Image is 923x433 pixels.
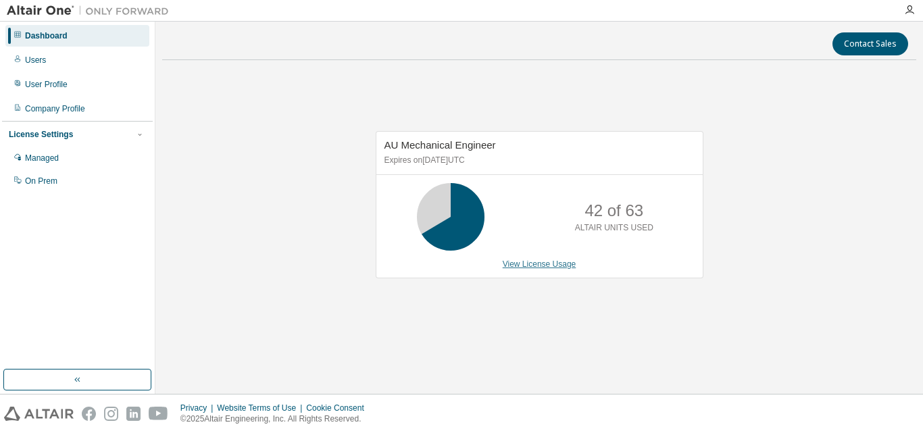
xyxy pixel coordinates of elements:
div: Users [25,55,46,66]
p: Expires on [DATE] UTC [384,155,691,166]
img: facebook.svg [82,407,96,421]
div: Managed [25,153,59,163]
img: Altair One [7,4,176,18]
span: AU Mechanical Engineer [384,139,496,151]
div: Cookie Consent [306,403,372,413]
div: Privacy [180,403,217,413]
a: View License Usage [503,259,576,269]
p: © 2025 Altair Engineering, Inc. All Rights Reserved. [180,413,372,425]
div: User Profile [25,79,68,90]
div: Website Terms of Use [217,403,306,413]
img: youtube.svg [149,407,168,421]
p: 42 of 63 [584,199,643,222]
div: Company Profile [25,103,85,114]
img: linkedin.svg [126,407,141,421]
div: License Settings [9,129,73,140]
img: instagram.svg [104,407,118,421]
button: Contact Sales [832,32,908,55]
img: altair_logo.svg [4,407,74,421]
div: On Prem [25,176,57,186]
p: ALTAIR UNITS USED [575,222,653,234]
div: Dashboard [25,30,68,41]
